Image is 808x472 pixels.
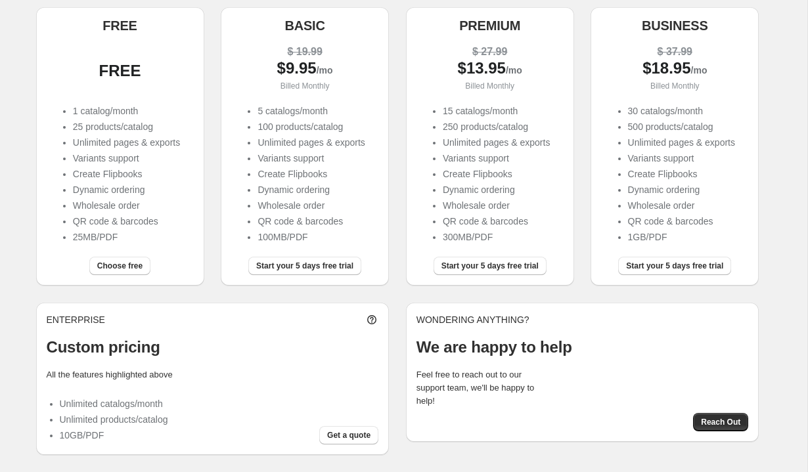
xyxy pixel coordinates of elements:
li: Wholesale order [73,199,180,212]
div: $ 19.99 [231,45,378,58]
li: Create Flipbooks [258,167,365,181]
span: Reach Out [701,417,740,427]
li: 250 products/catalog [443,120,550,133]
div: $ 37.99 [601,45,748,58]
li: Unlimited products/catalog [60,413,168,426]
li: 100 products/catalog [258,120,365,133]
p: WONDERING ANYTHING? [416,313,749,326]
li: 25MB/PDF [73,230,180,244]
h5: BASIC [284,18,325,33]
p: We are happy to help [416,337,749,358]
div: $ 9.95 [231,62,378,77]
h5: BUSINESS [642,18,708,33]
p: Custom pricing [47,337,379,358]
li: QR code & barcodes [443,215,550,228]
li: 15 catalogs/month [443,104,550,118]
div: $ 18.95 [601,62,748,77]
li: 30 catalogs/month [628,104,735,118]
p: Billed Monthly [601,79,748,93]
li: 10GB/PDF [60,429,168,442]
span: /mo [506,65,522,75]
li: Unlimited pages & exports [73,136,180,149]
li: 25 products/catalog [73,120,180,133]
li: Create Flipbooks [628,167,735,181]
li: Create Flipbooks [443,167,550,181]
li: 500 products/catalog [628,120,735,133]
div: $ 13.95 [416,62,564,77]
li: Create Flipbooks [73,167,180,181]
li: Unlimited pages & exports [628,136,735,149]
button: Choose free [89,257,150,275]
li: 1GB/PDF [628,230,735,244]
li: Wholesale order [443,199,550,212]
li: Dynamic ordering [73,183,180,196]
li: Unlimited pages & exports [443,136,550,149]
span: Start your 5 days free trial [441,261,539,271]
button: Reach Out [693,413,748,431]
div: $ 27.99 [416,45,564,58]
li: QR code & barcodes [73,215,180,228]
span: /mo [691,65,707,75]
p: Billed Monthly [416,79,564,93]
p: Billed Monthly [231,79,378,93]
li: 300MB/PDF [443,230,550,244]
li: Wholesale order [628,199,735,212]
li: 100MB/PDF [258,230,365,244]
h5: PREMIUM [459,18,520,33]
button: Start your 5 days free trial [434,257,547,275]
li: Variants support [443,152,550,165]
li: Unlimited pages & exports [258,136,365,149]
li: Variants support [73,152,180,165]
span: Start your 5 days free trial [256,261,353,271]
span: /mo [317,65,333,75]
p: Feel free to reach out to our support team, we'll be happy to help! [416,368,548,408]
span: Choose free [97,261,143,271]
li: QR code & barcodes [628,215,735,228]
button: Start your 5 days free trial [618,257,731,275]
li: Wholesale order [258,199,365,212]
p: ENTERPRISE [47,313,105,326]
li: Dynamic ordering [628,183,735,196]
li: Unlimited catalogs/month [60,397,168,410]
li: Dynamic ordering [258,183,365,196]
button: Start your 5 days free trial [248,257,361,275]
li: QR code & barcodes [258,215,365,228]
label: All the features highlighted above [47,370,173,379]
div: FREE [47,64,194,77]
li: 1 catalog/month [73,104,180,118]
span: Get a quote [327,430,370,440]
li: Variants support [258,152,365,165]
button: Get a quote [319,426,378,444]
span: Start your 5 days free trial [626,261,723,271]
li: Dynamic ordering [443,183,550,196]
li: Variants support [628,152,735,165]
h5: FREE [102,18,137,33]
li: 5 catalogs/month [258,104,365,118]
